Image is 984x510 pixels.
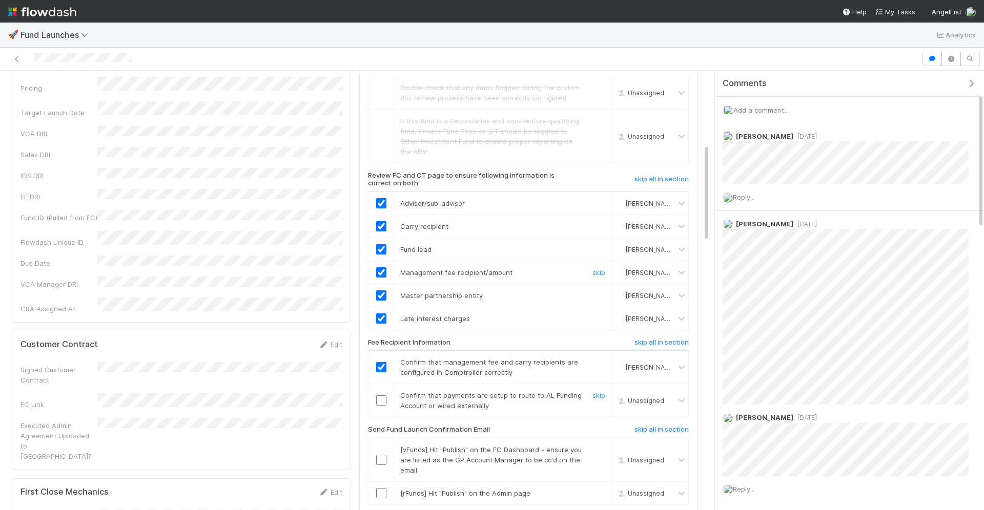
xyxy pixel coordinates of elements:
h5: Customer Contract [20,339,98,350]
h6: Send Fund Launch Confirmation Email [368,426,490,434]
a: skip [592,391,605,399]
span: Unassigned [616,456,664,464]
img: avatar_c597f508-4d28-4c7c-92e0-bd2d0d338f8e.png [723,484,733,494]
img: avatar_c597f508-4d28-4c7c-92e0-bd2d0d338f8e.png [723,105,733,115]
div: VCA Manager DRI [20,279,97,289]
img: avatar_c597f508-4d28-4c7c-92e0-bd2d0d338f8e.png [616,291,624,300]
span: Fund Launches [20,30,93,40]
div: Sales DRI [20,150,97,160]
div: Fund ID (Pulled from FC) [20,213,97,223]
div: Help [842,7,867,17]
div: Pricing [20,83,97,93]
a: Edit [318,488,342,496]
img: avatar_c597f508-4d28-4c7c-92e0-bd2d0d338f8e.png [616,222,624,230]
img: avatar_c597f508-4d28-4c7c-92e0-bd2d0d338f8e.png [616,314,624,323]
span: [PERSON_NAME] [736,132,793,140]
div: FC Link [20,399,97,410]
span: Carry recipient [400,222,448,230]
a: skip [592,268,605,277]
span: [PERSON_NAME] [626,246,676,253]
img: avatar_c597f508-4d28-4c7c-92e0-bd2d0d338f8e.png [966,7,976,17]
div: Executed Admin Agreement Uploaded to [GEOGRAPHIC_DATA]? [20,420,97,461]
span: [rFunds] Hit "Publish" on the Admin page [400,489,530,497]
img: logo-inverted-e16ddd16eac7371096b0.svg [8,3,76,20]
span: Management fee recipient/amount [400,268,512,277]
img: avatar_c597f508-4d28-4c7c-92e0-bd2d0d338f8e.png [723,413,733,423]
div: Flowdash Unique ID [20,237,97,247]
span: Unassigned [616,490,664,497]
a: skip all in section [634,175,689,187]
span: Double-check that any items flagged during the custom doc review process have been correctly conf... [400,83,580,102]
span: [DATE] [793,133,817,140]
span: Master partnership entity [400,291,483,300]
span: Unassigned [616,89,664,96]
a: skip all in section [634,338,689,351]
span: My Tasks [875,8,915,16]
span: [DATE] [793,220,817,228]
div: CRA Assigned At [20,304,97,314]
span: Reply... [733,485,755,493]
span: Add a comment... [733,106,789,114]
div: IOS DRI [20,171,97,181]
span: [PERSON_NAME] [626,269,676,277]
span: Reply... [733,193,755,201]
span: Late interest charges [400,314,470,323]
span: [PERSON_NAME] [626,292,676,300]
a: Edit [318,341,342,349]
h6: skip all in section [634,426,689,434]
span: [PERSON_NAME] [736,220,793,228]
span: [PERSON_NAME] [626,200,676,207]
div: Due Date [20,258,97,268]
h6: Review FC and CT page to ensure following information is correct on both [368,172,577,187]
span: Comments [723,78,767,89]
span: 🚀 [8,30,18,39]
h6: skip all in section [634,338,689,347]
img: avatar_c597f508-4d28-4c7c-92e0-bd2d0d338f8e.png [616,363,624,371]
span: If this fund is a Secondaries and non-venture qualifying fund, Private Fund Type on CT should be ... [400,117,579,156]
img: avatar_b467e446-68e1-4310-82a7-76c532dc3f4b.png [723,219,733,229]
img: avatar_c597f508-4d28-4c7c-92e0-bd2d0d338f8e.png [723,193,733,203]
span: [PERSON_NAME] [626,364,676,371]
h6: skip all in section [634,175,689,183]
span: [PERSON_NAME] [736,413,793,421]
span: Confirm that payments are setup to route to AL Funding Account or wired externally [400,391,582,410]
h6: Fee Recipient Information [368,338,450,347]
span: [PERSON_NAME] [626,223,676,230]
div: Target Launch Date [20,108,97,118]
img: avatar_b467e446-68e1-4310-82a7-76c532dc3f4b.png [723,131,733,141]
span: Confirm that management fee and carry recipients are configured in Comptroller correctly [400,358,578,376]
div: Signed Customer Contract [20,365,97,385]
h5: First Close Mechanics [20,487,109,497]
img: avatar_c597f508-4d28-4c7c-92e0-bd2d0d338f8e.png [616,268,624,277]
div: FF DRI [20,192,97,202]
span: [DATE] [793,414,817,421]
span: Fund lead [400,245,432,253]
span: Unassigned [616,132,664,140]
span: [vFunds] Hit "Publish" on the FC Dashboard - ensure you are listed as the GP Account Manager to b... [400,445,582,474]
img: avatar_c597f508-4d28-4c7c-92e0-bd2d0d338f8e.png [616,245,624,253]
a: Analytics [935,29,976,41]
span: [PERSON_NAME] [626,315,676,323]
div: VCA DRI [20,129,97,139]
span: Advisor/sub-advisor [400,199,465,207]
a: My Tasks [875,7,915,17]
span: AngelList [932,8,961,16]
span: Unassigned [616,397,664,405]
img: avatar_c597f508-4d28-4c7c-92e0-bd2d0d338f8e.png [616,199,624,207]
a: skip all in section [634,426,689,438]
